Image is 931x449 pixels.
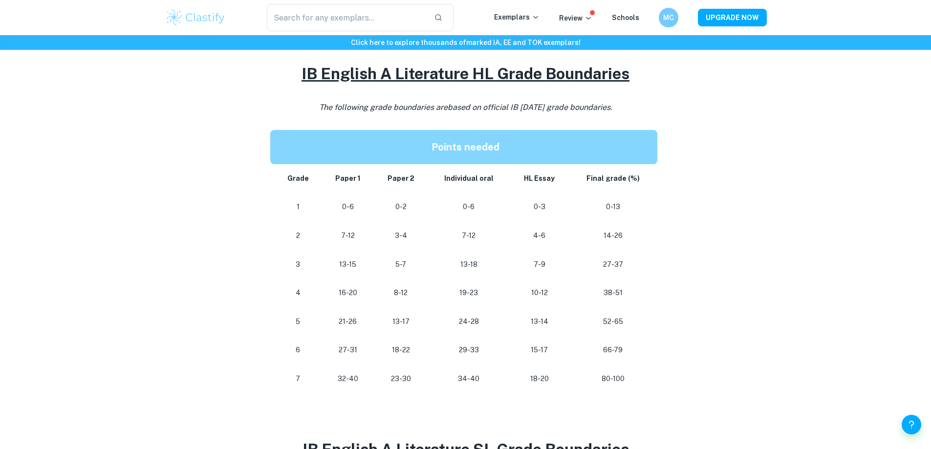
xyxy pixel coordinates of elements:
p: 16-20 [330,286,366,299]
button: UPGRADE NOW [698,9,767,26]
p: 19-23 [435,286,502,299]
p: 13-18 [435,258,502,271]
p: 13-15 [330,258,366,271]
strong: Paper 1 [335,174,361,182]
p: 0-6 [435,200,502,214]
p: 10-12 [518,286,561,299]
p: 32-40 [330,372,366,385]
p: 1 [282,200,314,214]
p: 4 [282,286,314,299]
p: 2 [282,229,314,242]
h6: MC [663,12,674,23]
p: 5-7 [382,258,420,271]
p: 23-30 [382,372,420,385]
p: 18-22 [382,343,420,357]
p: 27-37 [577,258,650,271]
u: IB English A Literature HL Grade Boundaries [302,64,629,83]
p: 7-12 [330,229,366,242]
p: 24-28 [435,315,502,328]
strong: Individual oral [444,174,494,182]
p: 8-12 [382,286,420,299]
p: 13-14 [518,315,561,328]
p: 4-6 [518,229,561,242]
p: 29-33 [435,343,502,357]
p: Exemplars [494,12,540,22]
p: 18-20 [518,372,561,385]
p: 3 [282,258,314,271]
p: 15-17 [518,343,561,357]
p: 7 [282,372,314,385]
p: 14-26 [577,229,650,242]
a: Schools [612,14,639,21]
p: 52-65 [577,315,650,328]
p: 0-13 [577,200,650,214]
p: 7-9 [518,258,561,271]
p: 0-6 [330,200,366,214]
p: 6 [282,343,314,357]
span: based on official IB [DATE] grade boundaries. [448,103,612,112]
p: 0-3 [518,200,561,214]
p: 80-100 [577,372,650,385]
p: 3-4 [382,229,420,242]
p: 7-12 [435,229,502,242]
strong: Final grade (%) [586,174,640,182]
p: 21-26 [330,315,366,328]
p: 27-31 [330,343,366,357]
p: 38-51 [577,286,650,299]
h6: Click here to explore thousands of marked IA, EE and TOK exemplars ! [2,37,929,48]
p: 34-40 [435,372,502,385]
p: 5 [282,315,314,328]
img: Clastify logo [165,8,227,27]
p: Review [559,13,592,23]
strong: Paper 2 [388,174,414,182]
p: 0-2 [382,200,420,214]
i: The following grade boundaries are [319,103,612,112]
strong: Points needed [432,141,499,153]
button: Help and Feedback [902,415,921,434]
strong: Grade [287,174,309,182]
input: Search for any exemplars... [267,4,427,31]
p: 66-79 [577,343,650,357]
button: MC [659,8,678,27]
strong: HL Essay [524,174,555,182]
p: 13-17 [382,315,420,328]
